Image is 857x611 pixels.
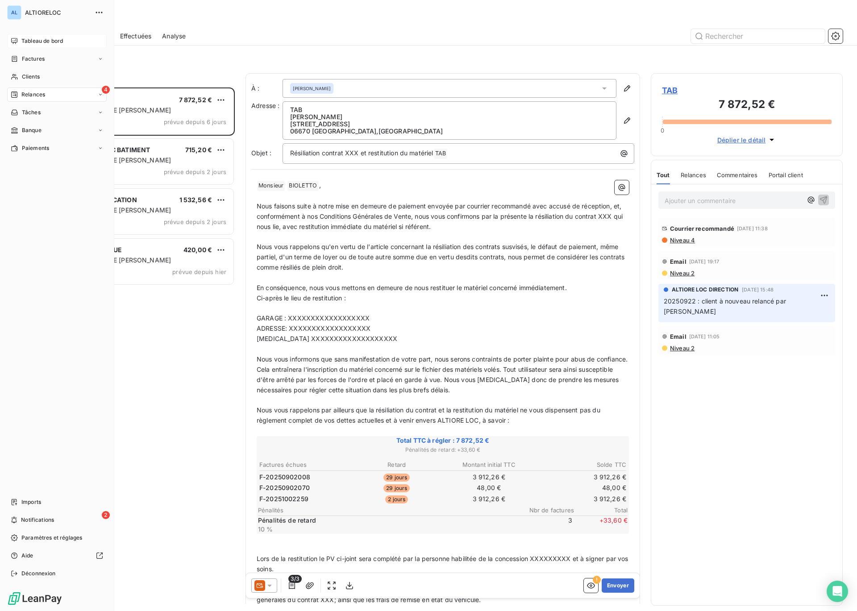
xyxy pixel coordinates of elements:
span: Déconnexion [21,569,56,578]
span: , [319,181,321,189]
span: En conséquence, nous vous mettons en demeure de nous restituer le matériel concerné immédiatement. [257,284,567,291]
span: 1 532,56 € [179,196,212,204]
span: prévue depuis 6 jours [164,118,226,125]
span: 7 872,52 € [179,96,212,104]
p: 10 % [258,525,517,534]
span: 2 jours [385,495,408,503]
span: [DATE] 11:05 [689,334,720,339]
span: Imports [21,498,41,506]
span: Relances [21,91,45,99]
span: Paiements [22,144,49,152]
p: [PERSON_NAME] [290,113,609,121]
span: + 33,60 € [574,516,628,534]
span: Clients [22,73,40,81]
span: 29 jours [383,484,410,492]
p: [STREET_ADDRESS] [290,121,609,128]
span: 29 jours [383,474,410,482]
span: Adresse : [251,102,279,109]
span: 3/3 [288,575,302,583]
span: [DATE] 11:38 [737,226,768,231]
span: F-20250902008 [259,473,310,482]
th: Factures échues [259,460,350,470]
span: Niveau 2 [669,345,695,352]
span: Commentaires [717,171,758,179]
th: Montant initial TTC [443,460,535,470]
span: Niveau 2 [669,270,695,277]
span: 20250922 : client à nouveau relancé par [PERSON_NAME] [664,297,788,315]
input: Rechercher [691,29,825,43]
span: [DATE] 15:48 [742,287,774,292]
span: BIOLETTO [287,181,318,191]
button: Déplier le détail [715,135,779,145]
td: 48,00 € [443,483,535,493]
span: Paramètres et réglages [21,534,82,542]
span: [MEDICAL_DATA] XXXXXXXXXXXXXXXXXXX [257,335,397,342]
span: Nous vous rappelons qu'en vertu de l'article concernant la résiliation des contrats susvisés, le ... [257,243,626,271]
span: Monsieur [257,181,285,191]
span: 4 [102,86,110,94]
span: Email [670,333,686,340]
span: Déplier le détail [717,135,766,145]
td: 3 912,26 € [536,472,627,482]
span: PDR AL FACTURE [PERSON_NAME] [64,256,171,264]
span: Pénalités [258,507,520,514]
span: Pénalités de retard : + 33,60 € [258,446,628,454]
p: Pénalités de retard [258,516,517,525]
img: Logo LeanPay [7,591,62,606]
td: 3 912,26 € [443,472,535,482]
span: PDR AL FACTURE [PERSON_NAME] [64,106,171,114]
span: Ci-après le lieu de restitution : [257,294,346,302]
span: Tableau de bord [21,37,63,45]
span: [DATE] 19:17 [689,259,720,264]
td: 3 912,26 € [443,494,535,504]
span: Total TTC à régler : 7 872,52 € [258,436,628,445]
span: GARAGE : XXXXXXXXXXXXXXXXXX [257,314,370,322]
div: Open Intercom Messenger [827,581,848,602]
a: Aide [7,549,107,563]
span: Factures [22,55,45,63]
span: Nous vous informons que sans manifestation de votre part, nous serons contraints de porter plaint... [257,355,629,394]
span: F-20250902070 [259,483,310,492]
span: 2 [102,511,110,519]
label: À : [251,84,283,93]
span: Nous faisons suite à notre mise en demeure de paiement envoyée par courrier recommandé avec accus... [257,202,624,230]
span: PDR AL FACTURE [PERSON_NAME] [64,156,171,164]
span: 0 [661,127,664,134]
span: Effectuées [120,32,152,41]
span: Notifications [21,516,54,524]
span: Portail client [769,171,803,179]
span: prévue depuis 2 jours [164,218,226,225]
span: Niveau 4 [669,237,695,244]
td: 48,00 € [536,483,627,493]
th: Retard [351,460,443,470]
div: AL [7,5,21,20]
p: 06670 [GEOGRAPHIC_DATA] , [GEOGRAPHIC_DATA] [290,128,609,135]
span: ALTIORE LOC DIRECTION [672,286,738,294]
span: ALTIORELOC [25,9,89,16]
span: 3 [519,516,572,534]
span: Objet : [251,149,271,157]
span: 420,00 € [183,246,212,254]
span: [PERSON_NAME] [293,85,331,91]
span: Aide [21,552,33,560]
span: ADRESSE: XXXXXXXXXXXXXXXXXX [257,324,370,332]
span: Analyse [162,32,186,41]
span: Une facture sera alors établie reprenant l'indemnité en réparation du préjudice subi voir article... [257,586,605,603]
span: TAB [662,84,832,96]
span: Tout [657,171,670,179]
span: Lors de la restitution le PV ci-joint sera complété par la personne habilitée de la concession XX... [257,555,630,573]
span: F-20251002259 [259,495,308,503]
button: Envoyer [602,578,634,593]
td: 3 912,26 € [536,494,627,504]
span: TAB [434,149,447,159]
th: Solde TTC [536,460,627,470]
p: TAB [290,106,609,113]
span: Nous vous rappelons par ailleurs que la résiliation du contrat et la restitution du matériel ne v... [257,406,602,424]
span: 715,20 € [185,146,212,154]
span: Nbr de factures [520,507,574,514]
span: Total [574,507,628,514]
span: Email [670,258,686,265]
span: prévue depuis hier [172,268,226,275]
span: prévue depuis 2 jours [164,168,226,175]
span: Résiliation contrat XXX et restitution du matériel [290,149,433,157]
